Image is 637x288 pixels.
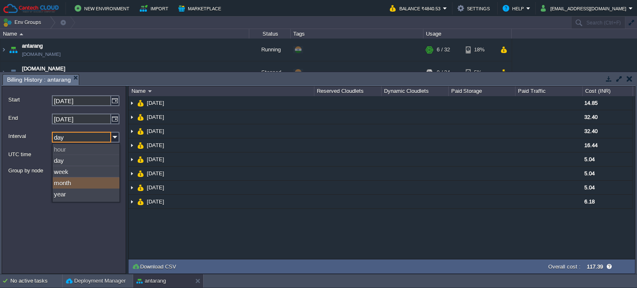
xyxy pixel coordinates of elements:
[146,156,165,163] a: [DATE]
[0,39,7,61] img: AMDAwAAAACH5BAEAAAAALAAAAAABAAEAAAICRAEAOw==
[53,144,119,155] div: hour
[541,3,629,13] button: [EMAIL_ADDRESS][DOMAIN_NAME]
[584,142,598,148] span: 16.44
[137,110,144,124] img: AMDAwAAAACH5BAEAAAAALAAAAAABAAEAAAICRAEAOw==
[146,170,165,177] a: [DATE]
[137,195,144,208] img: AMDAwAAAACH5BAEAAAAALAAAAAABAAEAAAICRAEAOw==
[146,198,165,205] a: [DATE]
[8,166,100,175] label: Group by node
[548,264,581,270] label: Overall cost :
[146,114,165,121] a: [DATE]
[584,100,598,106] span: 14.85
[584,198,595,205] span: 6.18
[75,3,132,13] button: New Environment
[137,138,144,152] img: AMDAwAAAACH5BAEAAAAALAAAAAABAAEAAAICRAEAOw==
[457,3,492,13] button: Settings
[53,166,119,177] div: week
[8,114,51,122] label: End
[53,177,119,189] div: month
[132,263,179,270] button: Download CSV
[7,61,19,84] img: AMDAwAAAACH5BAEAAAAALAAAAAABAAEAAAICRAEAOw==
[584,128,598,134] span: 32.40
[148,90,152,92] img: AMDAwAAAACH5BAEAAAAALAAAAAABAAEAAAICRAEAOw==
[382,86,448,96] div: Dynamic Cloudlets
[22,65,66,73] a: [DOMAIN_NAME]
[129,195,135,208] img: AMDAwAAAACH5BAEAAAAALAAAAAABAAEAAAICRAEAOw==
[503,3,526,13] button: Help
[584,156,595,162] span: 5.04
[146,142,165,149] a: [DATE]
[583,86,632,96] div: Cost (INR)
[516,86,582,96] div: Paid Traffic
[178,3,224,13] button: Marketplace
[137,167,144,180] img: AMDAwAAAACH5BAEAAAAALAAAAAABAAEAAAICRAEAOw==
[3,17,44,28] button: Env Groups
[137,152,144,166] img: AMDAwAAAACH5BAEAAAAALAAAAAABAAEAAAICRAEAOw==
[424,29,511,39] div: Usage
[129,96,135,110] img: AMDAwAAAACH5BAEAAAAALAAAAAABAAEAAAICRAEAOw==
[8,132,51,140] label: Interval
[3,3,59,14] img: Cantech Cloud
[66,277,126,285] button: Deployment Manager
[136,277,166,285] button: antarang
[129,167,135,180] img: AMDAwAAAACH5BAEAAAAALAAAAAABAAEAAAICRAEAOw==
[315,86,381,96] div: Reserved Cloudlets
[53,189,119,200] div: year
[129,86,314,96] div: Name
[584,114,598,120] span: 32.40
[1,29,249,39] div: Name
[10,274,62,288] div: No active tasks
[140,3,171,13] button: Import
[8,95,51,104] label: Start
[22,50,61,58] a: [DOMAIN_NAME]
[584,184,595,191] span: 5.04
[19,33,23,35] img: AMDAwAAAACH5BAEAAAAALAAAAAABAAEAAAICRAEAOw==
[466,39,493,61] div: 18%
[7,75,71,85] span: Billing History : antarang
[22,42,43,50] a: antarang
[146,99,165,106] a: [DATE]
[8,150,100,159] label: UTC time
[584,170,595,177] span: 5.04
[129,138,135,152] img: AMDAwAAAACH5BAEAAAAALAAAAAABAAEAAAICRAEAOw==
[129,110,135,124] img: AMDAwAAAACH5BAEAAAAALAAAAAABAAEAAAICRAEAOw==
[466,61,493,84] div: 5%
[249,61,291,84] div: Stopped
[129,124,135,138] img: AMDAwAAAACH5BAEAAAAALAAAAAABAAEAAAICRAEAOw==
[0,61,7,84] img: AMDAwAAAACH5BAEAAAAALAAAAAABAAEAAAICRAEAOw==
[390,3,443,13] button: Balance ₹4840.53
[129,181,135,194] img: AMDAwAAAACH5BAEAAAAALAAAAAABAAEAAAICRAEAOw==
[250,29,290,39] div: Status
[146,184,165,191] a: [DATE]
[137,124,144,138] img: AMDAwAAAACH5BAEAAAAALAAAAAABAAEAAAICRAEAOw==
[249,39,291,61] div: Running
[137,181,144,194] img: AMDAwAAAACH5BAEAAAAALAAAAAABAAEAAAICRAEAOw==
[129,152,135,166] img: AMDAwAAAACH5BAEAAAAALAAAAAABAAEAAAICRAEAOw==
[437,39,450,61] div: 6 / 32
[449,86,515,96] div: Paid Storage
[437,61,450,84] div: 0 / 24
[7,39,19,61] img: AMDAwAAAACH5BAEAAAAALAAAAAABAAEAAAICRAEAOw==
[53,155,119,166] div: day
[587,264,603,270] label: 117.39
[137,96,144,110] img: AMDAwAAAACH5BAEAAAAALAAAAAABAAEAAAICRAEAOw==
[146,128,165,135] a: [DATE]
[291,29,423,39] div: Tags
